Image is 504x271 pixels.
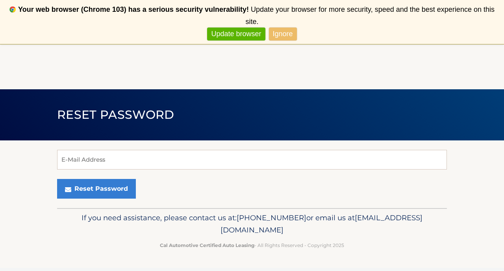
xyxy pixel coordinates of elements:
[62,212,442,237] p: If you need assistance, please contact us at: or email us at
[269,28,297,41] a: Ignore
[245,6,494,26] span: Update your browser for more security, speed and the best experience on this site.
[207,28,265,41] a: Update browser
[160,242,254,248] strong: Cal Automotive Certified Auto Leasing
[62,241,442,249] p: - All Rights Reserved - Copyright 2025
[57,107,174,122] span: Reset Password
[57,150,447,170] input: E-Mail Address
[237,213,306,222] span: [PHONE_NUMBER]
[18,6,249,13] b: Your web browser (Chrome 103) has a serious security vulnerability!
[57,179,136,199] button: Reset Password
